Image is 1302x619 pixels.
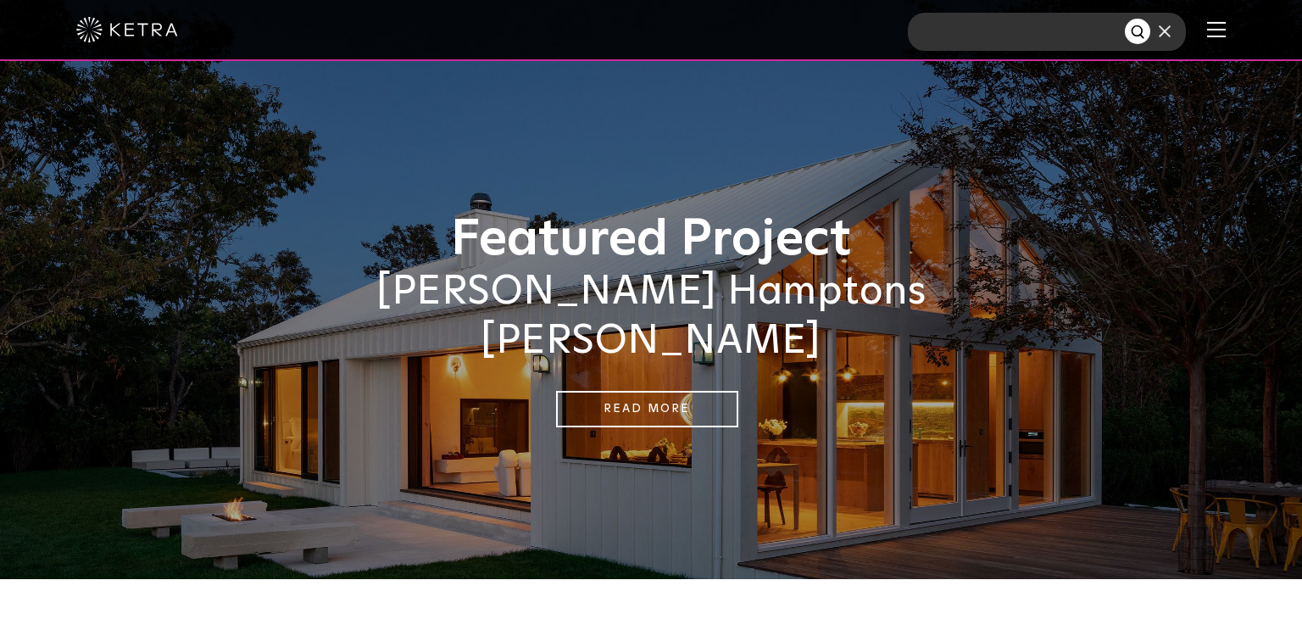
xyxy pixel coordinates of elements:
[556,391,738,427] a: Read More
[1159,25,1171,37] img: close search form
[1207,21,1226,37] img: Hamburger%20Nav.svg
[1130,24,1148,42] img: search button
[76,17,178,42] img: ketra-logo-2019-white
[1125,19,1150,44] button: Search
[227,268,1075,365] h2: [PERSON_NAME] Hamptons [PERSON_NAME]
[227,212,1075,268] h1: Featured Project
